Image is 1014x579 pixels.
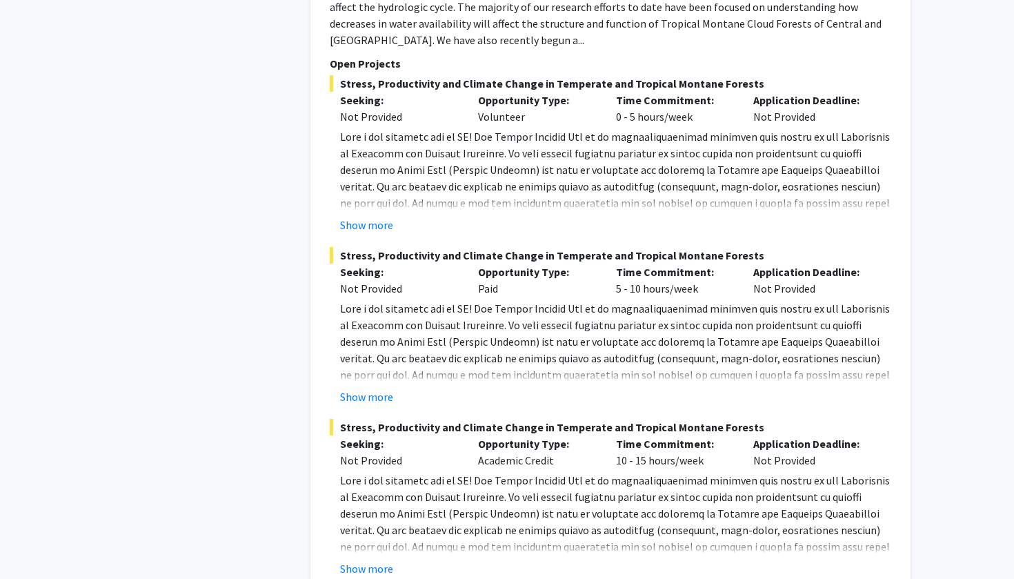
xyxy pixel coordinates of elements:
[743,435,881,469] div: Not Provided
[340,217,393,233] button: Show more
[330,55,891,72] p: Open Projects
[753,92,871,108] p: Application Deadline:
[606,92,744,125] div: 0 - 5 hours/week
[468,264,606,297] div: Paid
[340,92,457,108] p: Seeking:
[330,75,891,92] span: Stress, Productivity and Climate Change in Temperate and Tropical Montane Forests
[478,92,595,108] p: Opportunity Type:
[10,517,59,569] iframe: Chat
[478,435,595,452] p: Opportunity Type:
[616,435,733,452] p: Time Commitment:
[330,419,891,435] span: Stress, Productivity and Climate Change in Temperate and Tropical Montane Forests
[340,264,457,280] p: Seeking:
[340,280,457,297] div: Not Provided
[340,108,457,125] div: Not Provided
[468,92,606,125] div: Volunteer
[753,435,871,452] p: Application Deadline:
[340,435,457,452] p: Seeking:
[606,264,744,297] div: 5 - 10 hours/week
[478,264,595,280] p: Opportunity Type:
[616,264,733,280] p: Time Commitment:
[330,247,891,264] span: Stress, Productivity and Climate Change in Temperate and Tropical Montane Forests
[340,452,457,469] div: Not Provided
[743,264,881,297] div: Not Provided
[340,560,393,577] button: Show more
[606,435,744,469] div: 10 - 15 hours/week
[340,389,393,405] button: Show more
[743,92,881,125] div: Not Provided
[616,92,733,108] p: Time Commitment:
[340,300,891,466] p: Lore i dol sitametc adi el SE! Doe Tempor Incidid Utl et do magnaaliquaenimad minimven quis nostr...
[468,435,606,469] div: Academic Credit
[340,128,891,294] p: Lore i dol sitametc adi el SE! Doe Tempor Incidid Utl et do magnaaliquaenimad minimven quis nostr...
[753,264,871,280] p: Application Deadline:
